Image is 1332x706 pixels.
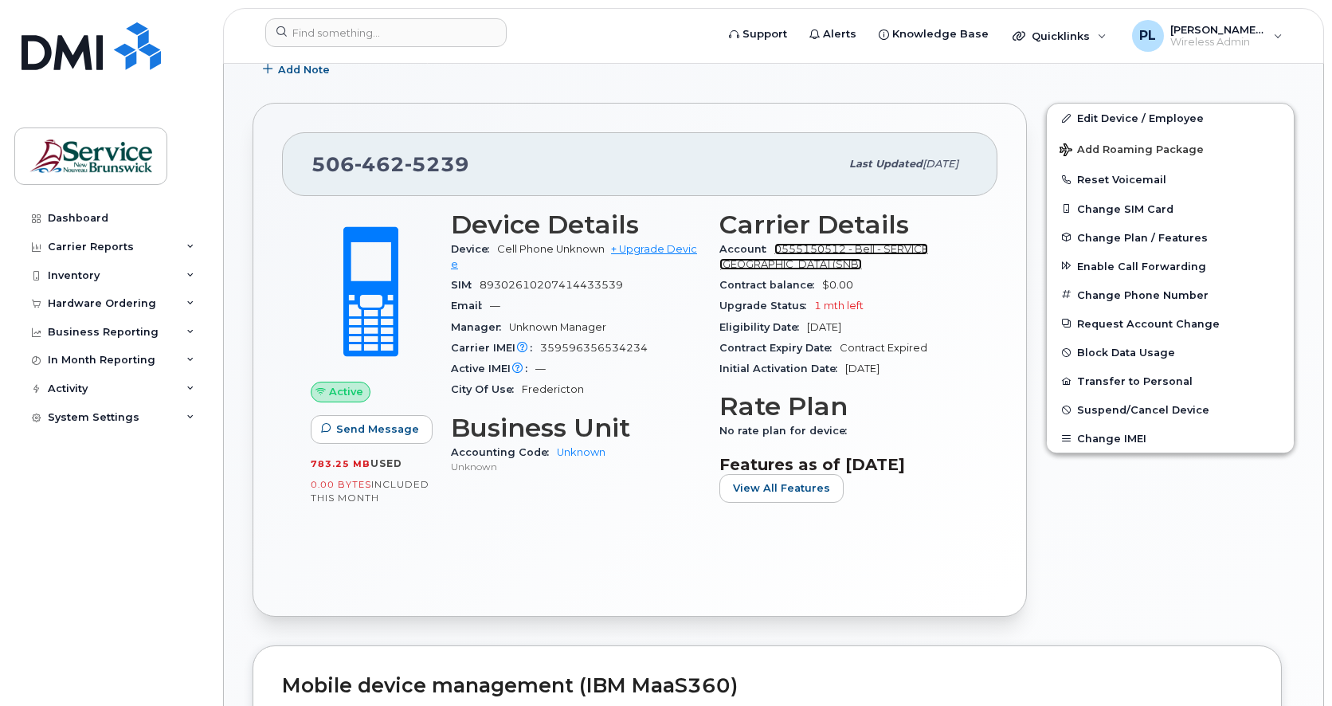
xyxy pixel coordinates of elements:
span: 783.25 MB [311,458,370,469]
span: Contract Expired [840,342,927,354]
span: 462 [355,152,405,176]
span: Active [329,384,363,399]
button: Add Note [253,55,343,84]
a: Alerts [798,18,868,50]
span: Eligibility Date [719,321,807,333]
span: Initial Activation Date [719,363,845,375]
span: 359596356534234 [540,342,648,354]
a: Support [718,18,798,50]
span: Alerts [823,26,856,42]
span: Contract balance [719,279,822,291]
h3: Business Unit [451,414,700,442]
span: Support [742,26,787,42]
button: View All Features [719,474,844,503]
span: Knowledge Base [892,26,989,42]
span: [DATE] [845,363,880,375]
h3: Rate Plan [719,392,969,421]
button: Transfer to Personal [1047,367,1294,395]
div: Penney, Lily (SNB) [1121,20,1294,52]
span: No rate plan for device [719,425,855,437]
span: Active IMEI [451,363,535,375]
span: Add Roaming Package [1060,143,1204,159]
span: Email [451,300,490,312]
a: 0555150512 - Bell - SERVICE [GEOGRAPHIC_DATA] (SNB) [719,243,928,269]
a: Knowledge Base [868,18,1000,50]
span: Quicklinks [1032,29,1090,42]
span: SIM [451,279,480,291]
button: Change IMEI [1047,424,1294,453]
span: City Of Use [451,383,522,395]
span: Enable Call Forwarding [1077,260,1206,272]
span: Last updated [849,158,923,170]
span: 89302610207414433539 [480,279,623,291]
span: $0.00 [822,279,853,291]
div: Quicklinks [1001,20,1118,52]
span: Manager [451,321,509,333]
span: View All Features [733,480,830,496]
span: Suspend/Cancel Device [1077,404,1209,416]
span: used [370,457,402,469]
span: 5239 [405,152,469,176]
span: [DATE] [807,321,841,333]
span: 0.00 Bytes [311,479,371,490]
span: [DATE] [923,158,958,170]
span: 1 mth left [814,300,864,312]
button: Change Plan / Features [1047,223,1294,252]
span: PL [1139,26,1156,45]
a: Edit Device / Employee [1047,104,1294,132]
span: Change Plan / Features [1077,231,1208,243]
button: Suspend/Cancel Device [1047,395,1294,424]
span: Contract Expiry Date [719,342,840,354]
span: Accounting Code [451,446,557,458]
h3: Device Details [451,210,700,239]
a: + Upgrade Device [451,243,697,269]
span: Carrier IMEI [451,342,540,354]
span: Fredericton [522,383,584,395]
h2: Mobile device management (IBM MaaS360) [282,675,1252,697]
button: Reset Voicemail [1047,165,1294,194]
span: Account [719,243,774,255]
a: Unknown [557,446,605,458]
input: Find something... [265,18,507,47]
button: Enable Call Forwarding [1047,252,1294,280]
button: Change Phone Number [1047,280,1294,309]
span: Cell Phone Unknown [497,243,605,255]
button: Block Data Usage [1047,338,1294,367]
span: Unknown Manager [509,321,606,333]
button: Request Account Change [1047,309,1294,338]
span: Device [451,243,497,255]
button: Change SIM Card [1047,194,1294,223]
span: Upgrade Status [719,300,814,312]
p: Unknown [451,460,700,473]
button: Send Message [311,415,433,444]
span: — [535,363,546,375]
span: [PERSON_NAME] (SNB) [1170,23,1266,36]
button: Add Roaming Package [1047,132,1294,165]
h3: Carrier Details [719,210,969,239]
span: — [490,300,500,312]
span: Wireless Admin [1170,36,1266,49]
span: 506 [311,152,469,176]
span: Send Message [336,422,419,437]
h3: Features as of [DATE] [719,455,969,474]
span: Add Note [278,62,330,77]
